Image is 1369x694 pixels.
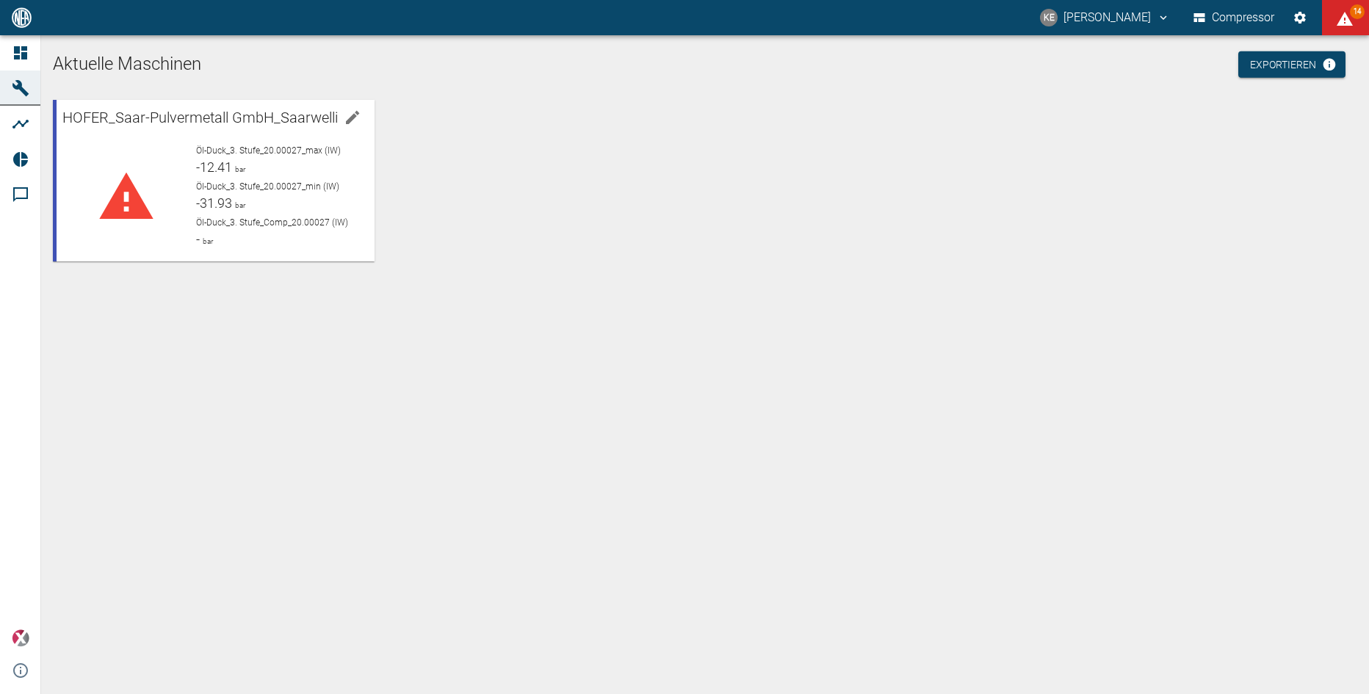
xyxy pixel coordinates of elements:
span: bar [200,237,213,245]
a: HOFER_Saar-Pulvermetall GmbH_Saarwellingen ([GEOGRAPHIC_DATA])_xMobileedit machineÖl-Duck_3. Stuf... [53,100,375,261]
span: 14 [1350,4,1365,19]
h1: Aktuelle Maschinen [53,53,1357,76]
span: Öl-Duck_3. Stufe_20.00027_min (IW) [196,181,339,192]
button: edit machine [338,103,367,132]
span: Öl-Duck_3. Stufe_20.00027_max (IW) [196,145,341,156]
img: logo [10,7,33,27]
button: Einstellungen [1287,4,1313,31]
svg: Jetzt mit HF Export [1322,57,1337,72]
span: HOFER_Saar-Pulvermetall GmbH_Saarwellingen ([GEOGRAPHIC_DATA])_xMobile [62,109,577,126]
img: Xplore Logo [12,629,29,647]
a: Exportieren [1238,51,1345,79]
button: khalid.elmaachour@saar-pulvermetall.de [1038,4,1172,31]
span: -31.93 [196,195,232,211]
span: - [196,231,200,247]
button: Compressor [1191,4,1278,31]
span: Öl-Duck_3. Stufe_Comp_20.00027 (IW) [196,217,348,228]
span: -12.41 [196,159,232,175]
span: bar [232,165,245,173]
span: bar [232,201,245,209]
div: KE [1040,9,1058,26]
